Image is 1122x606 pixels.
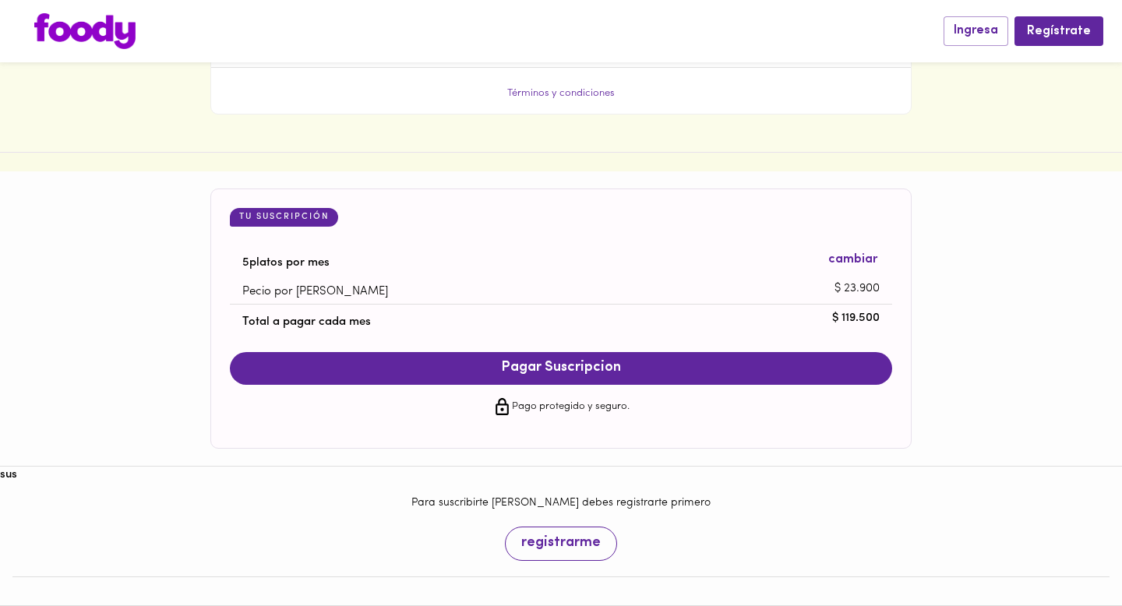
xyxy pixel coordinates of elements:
button: Regístrate [1014,16,1103,45]
button: Pagar Suscripcion [230,352,892,385]
button: cambiar [826,248,880,271]
span: Regístrate [1027,24,1091,39]
p: Para suscribirte [PERSON_NAME] debes registrarte primero [411,495,711,511]
p: Tu Suscripción [239,211,329,224]
button: Ingresa [944,16,1008,45]
p: Total a pagar cada mes [242,314,855,330]
img: logo.png [34,13,136,49]
a: Términos y condiciones [507,88,615,98]
p: $ 23.900 [834,280,880,297]
span: registrarme [521,535,601,552]
button: registrarme [505,527,617,561]
p: 5 platos por mes [242,255,855,271]
p: $ 119.500 [832,311,880,327]
span: cambiar [828,251,877,269]
iframe: Messagebird Livechat Widget [1032,516,1106,590]
p: Pago protegido y seguro. [512,399,630,414]
p: Pecio por [PERSON_NAME] [242,284,855,300]
span: Ingresa [954,23,998,38]
span: Pagar Suscripcion [245,360,877,377]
